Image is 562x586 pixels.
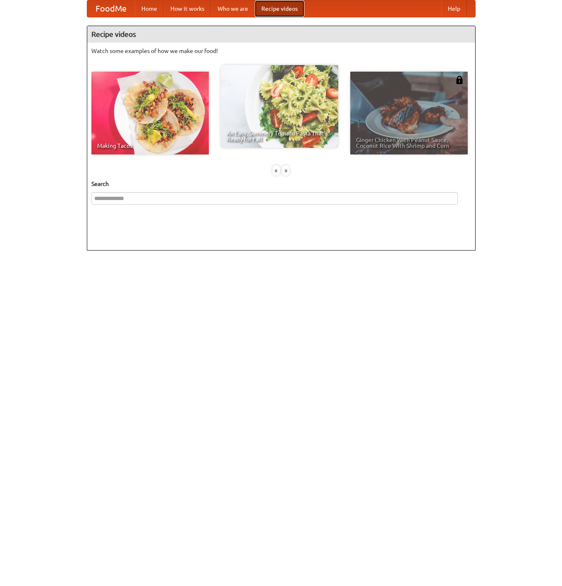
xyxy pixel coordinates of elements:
div: « [273,165,280,176]
a: FoodMe [87,0,135,17]
div: » [282,165,289,176]
a: How it works [164,0,211,17]
a: An Easy, Summery Tomato Pasta That's Ready for Fall [221,65,338,148]
a: Who we are [211,0,255,17]
h4: Recipe videos [87,26,475,43]
img: 483408.png [455,76,464,84]
span: An Easy, Summery Tomato Pasta That's Ready for Fall [227,130,332,142]
a: Help [441,0,467,17]
p: Watch some examples of how we make our food! [91,47,471,55]
h5: Search [91,180,471,188]
a: Making Tacos [91,72,209,154]
a: Recipe videos [255,0,304,17]
a: Home [135,0,164,17]
span: Making Tacos [97,143,203,149]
